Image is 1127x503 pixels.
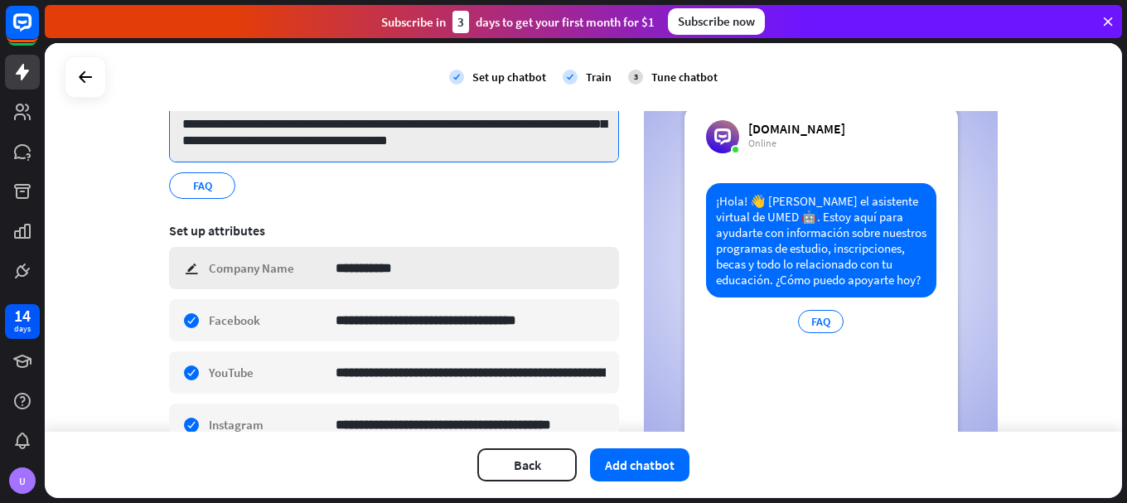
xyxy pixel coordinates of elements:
[563,70,578,85] i: check
[590,448,689,481] button: Add chatbot
[651,70,718,85] div: Tune chatbot
[748,137,845,150] div: Online
[5,304,40,339] a: 14 days
[586,70,612,85] div: Train
[706,183,936,297] div: ¡Hola! 👋 [PERSON_NAME] el asistente virtual de UMED 🤖. Estoy aquí para ayudarte con información s...
[477,448,577,481] button: Back
[13,7,63,56] button: Open LiveChat chat widget
[748,120,845,137] div: [DOMAIN_NAME]
[472,70,546,85] div: Set up chatbot
[14,323,31,335] div: days
[14,308,31,323] div: 14
[798,310,844,333] div: FAQ
[668,8,765,35] div: Subscribe now
[381,11,655,33] div: Subscribe in days to get your first month for $1
[628,70,643,85] div: 3
[9,467,36,494] div: U
[452,11,469,33] div: 3
[169,222,619,239] div: Set up attributes
[449,70,464,85] i: check
[191,177,214,195] span: FAQ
